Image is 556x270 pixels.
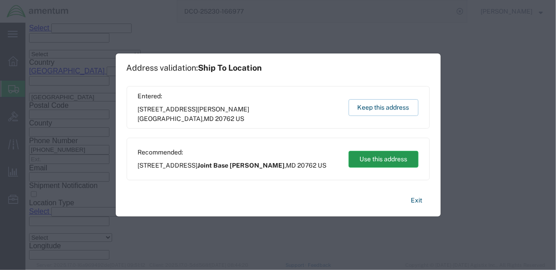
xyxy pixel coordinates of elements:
span: [PERSON_NAME][GEOGRAPHIC_DATA] [138,106,250,122]
span: Ship To Location [198,63,262,72]
span: MD [204,115,214,122]
button: Exit [404,193,430,208]
span: 20762 [216,115,235,122]
span: 20762 [298,162,317,169]
button: Use this address [349,151,418,168]
span: Entered: [138,92,340,101]
span: Joint Base [PERSON_NAME] [198,162,285,169]
span: MD [286,162,296,169]
span: [STREET_ADDRESS] , [138,105,340,124]
h1: Address validation: [127,63,262,73]
span: US [236,115,245,122]
button: Keep this address [349,99,418,116]
span: US [318,162,327,169]
span: [STREET_ADDRESS] , [138,161,327,170]
span: Recommended: [138,148,327,157]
